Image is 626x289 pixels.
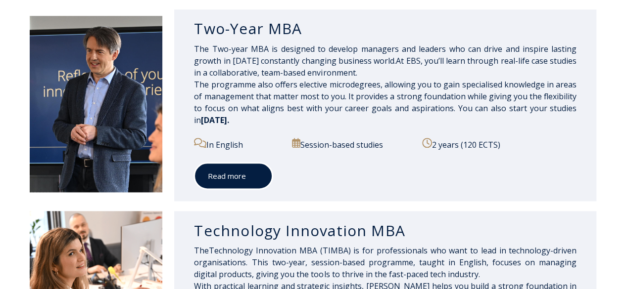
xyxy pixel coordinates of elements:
[30,16,162,192] img: DSC_2098
[292,138,414,151] p: Session-based studies
[201,115,229,125] span: [DATE].
[194,245,577,280] span: sionals who want to lead in technology-driven organisations. This two-year, session-based program...
[194,221,577,240] h3: Technology Innovation MBA
[209,245,401,256] span: Technology Innovation M
[307,245,401,256] span: BA (TIMBA) is for profes
[194,138,284,151] p: In English
[194,245,209,256] span: The
[194,103,577,125] span: You can also start your studies in
[194,19,577,38] h3: Two-Year MBA
[422,138,577,151] p: 2 years (120 ECTS)
[194,163,273,190] a: Read more
[194,43,577,114] span: The Two-year MBA is designed to develop managers and leaders who can drive and inspire lasting gr...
